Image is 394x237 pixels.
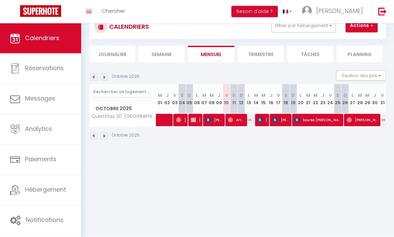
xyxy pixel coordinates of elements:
li: Semaine [139,46,185,62]
div: 125 [379,114,386,127]
th: 24 [327,84,334,114]
th: 05 [186,84,193,114]
span: Chercher [102,7,125,14]
th: 27 [349,84,356,114]
abbr: S [181,92,184,99]
img: ... [302,6,312,16]
abbr: J [270,92,272,99]
abbr: M [306,92,310,99]
th: 01 [156,84,164,114]
img: logout [378,7,387,16]
th: 12 [238,84,245,114]
abbr: L [352,92,354,99]
abbr: M [158,92,162,99]
th: 08 [208,84,215,114]
abbr: J [166,92,169,99]
span: Messages [25,94,55,103]
abbr: M [202,92,206,99]
th: 07 [201,84,208,114]
span: bouree [PERSON_NAME] [294,114,341,127]
li: Tâches [287,46,333,62]
th: 03 [171,84,178,114]
abbr: V [225,92,228,99]
th: 16 [267,84,275,114]
abbr: M [261,92,265,99]
li: Mensuel [188,46,234,62]
abbr: M [314,92,318,99]
th: 10 [223,84,230,114]
th: 19 [289,84,297,114]
th: 28 [356,84,364,114]
abbr: M [254,92,258,99]
th: 14 [252,84,260,114]
th: 26 [342,84,349,114]
abbr: D [344,92,347,99]
abbr: V [173,92,176,99]
span: [PERSON_NAME] [191,114,200,127]
h3: CALENDRIERS [108,19,149,34]
th: 25 [334,84,341,114]
abbr: L [196,92,198,99]
th: 31 [379,84,386,114]
p: Octobre 2025 [112,133,140,139]
span: Notifications [26,216,63,224]
th: 11 [230,84,238,114]
th: 15 [260,84,267,114]
th: 21 [305,84,312,114]
span: [PERSON_NAME] [176,114,186,127]
abbr: L [300,92,302,99]
div: 125 [245,114,252,127]
abbr: J [218,92,220,99]
li: Journalier [89,46,135,62]
th: 09 [215,84,223,114]
span: [PERSON_NAME] [316,7,363,15]
th: 22 [312,84,319,114]
abbr: D [291,92,295,99]
abbr: S [232,92,235,99]
abbr: D [240,92,243,99]
span: Réservations [25,64,64,72]
li: Planning [337,46,383,62]
abbr: M [358,92,362,99]
abbr: S [336,92,339,99]
button: Gestion des prix [336,71,386,81]
span: Octobre 2025 [89,104,156,114]
span: [PERSON_NAME] [272,114,289,127]
button: Filtrer par hébergement [271,19,336,33]
span: Artanasie Samba [228,114,245,127]
th: 13 [245,84,252,114]
abbr: M [365,92,369,99]
span: Analytics [25,125,52,133]
span: [PERSON_NAME] [347,114,378,127]
th: 18 [282,84,289,114]
abbr: S [284,92,287,99]
th: 20 [297,84,304,114]
span: [PERSON_NAME] [206,114,223,127]
th: 06 [193,84,201,114]
abbr: J [322,92,324,99]
abbr: L [248,92,250,99]
abbr: J [373,92,376,99]
span: QuietStay 20' [GEOGRAPHIC_DATA], Connected HOME avec [PERSON_NAME] [90,114,157,119]
th: 17 [275,84,282,114]
th: 02 [164,84,171,114]
p: Octobre 2025 [112,74,140,80]
button: Besoin d'aide ? [231,6,278,17]
li: Trimestre [238,46,284,62]
abbr: V [381,92,384,99]
abbr: D [188,92,191,99]
th: 30 [371,84,378,114]
abbr: V [329,92,332,99]
img: Super Booking [20,5,61,17]
button: Actions [346,19,378,33]
span: Paiements [25,155,56,164]
span: Hébergement [25,186,66,194]
th: 04 [178,84,186,114]
th: 29 [364,84,371,114]
abbr: V [277,92,280,99]
input: Rechercher un logement... [93,86,152,98]
abbr: M [210,92,214,99]
span: Calendriers [25,34,59,42]
span: [PERSON_NAME] [257,114,267,127]
th: 23 [319,84,327,114]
